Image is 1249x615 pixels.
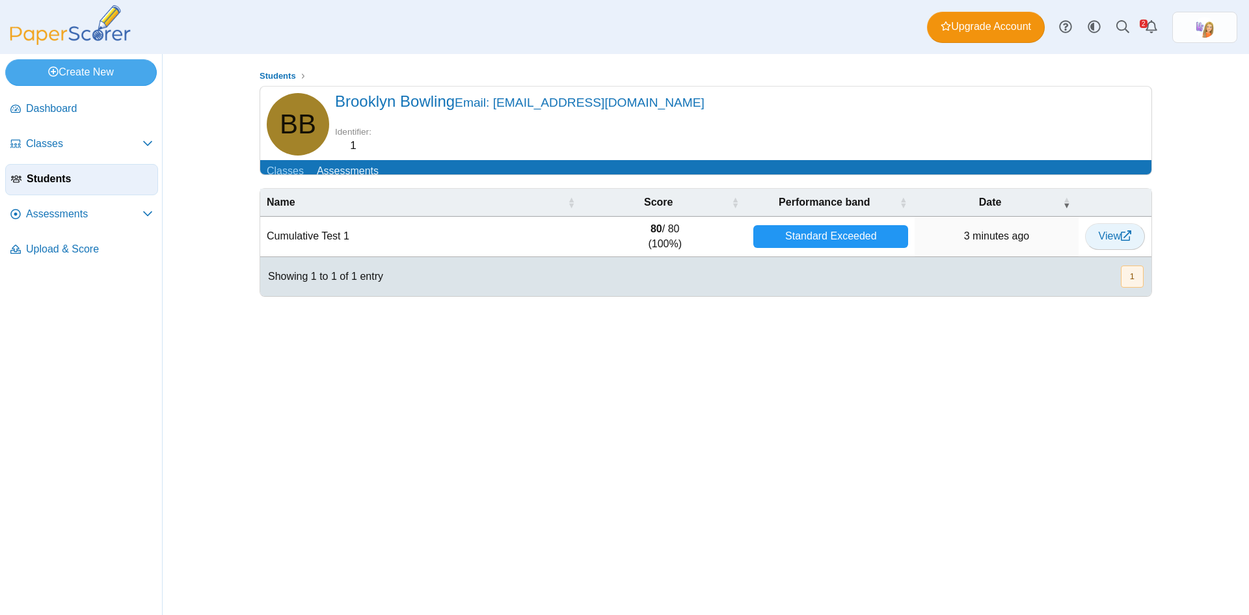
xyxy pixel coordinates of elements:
span: Dashboard [26,102,153,116]
a: ps.eUJfLuFo9NTgAjac [1172,12,1237,43]
a: PaperScorer [5,36,135,47]
small: Email: [EMAIL_ADDRESS][DOMAIN_NAME] [455,96,705,109]
nav: pagination [1120,266,1144,287]
span: Students [27,172,152,186]
span: Brooklyn Bowling [335,92,705,110]
span: Upgrade Account [941,20,1031,34]
time: Sep 10, 2025 at 12:57 PM [964,230,1030,241]
div: Showing 1 to 1 of 1 entry [260,257,383,296]
span: Score [644,197,673,208]
span: Assessments [26,207,142,221]
a: Upgrade Account [927,12,1045,43]
a: Classes [260,160,310,184]
span: Upload & Score [26,242,153,256]
a: Students [256,68,299,85]
a: Upload & Score [5,234,158,266]
a: Alerts [1137,13,1166,42]
img: ps.eUJfLuFo9NTgAjac [1194,17,1215,38]
a: Assessments [5,199,158,230]
a: Create New [5,59,157,85]
span: Name : Activate to sort [567,189,575,216]
span: Performance band [779,197,870,208]
a: Students [5,164,158,195]
button: 1 [1121,266,1144,287]
td: Cumulative Test 1 [260,217,583,257]
a: Dashboard [5,94,158,125]
dt: Identifier: [335,126,371,138]
span: Classes [26,137,142,151]
span: Performance band : Activate to sort [899,189,907,216]
span: Date : Activate to invert sorting [1063,189,1071,216]
b: 80 [651,223,662,234]
dd: 1 [335,138,371,154]
span: Score : Activate to sort [731,189,739,216]
a: Assessments [310,160,385,184]
img: PaperScorer [5,5,135,45]
span: Name [267,197,295,208]
div: Standard Exceeded [753,225,908,248]
a: Classes [5,129,158,160]
span: View [1099,230,1131,241]
span: Date [979,197,1002,208]
a: View [1085,223,1145,249]
span: Brooklyn Bowling [280,111,316,138]
span: Kari Widener [1194,17,1215,38]
td: / 80 (100%) [583,217,747,257]
span: Students [260,71,296,81]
